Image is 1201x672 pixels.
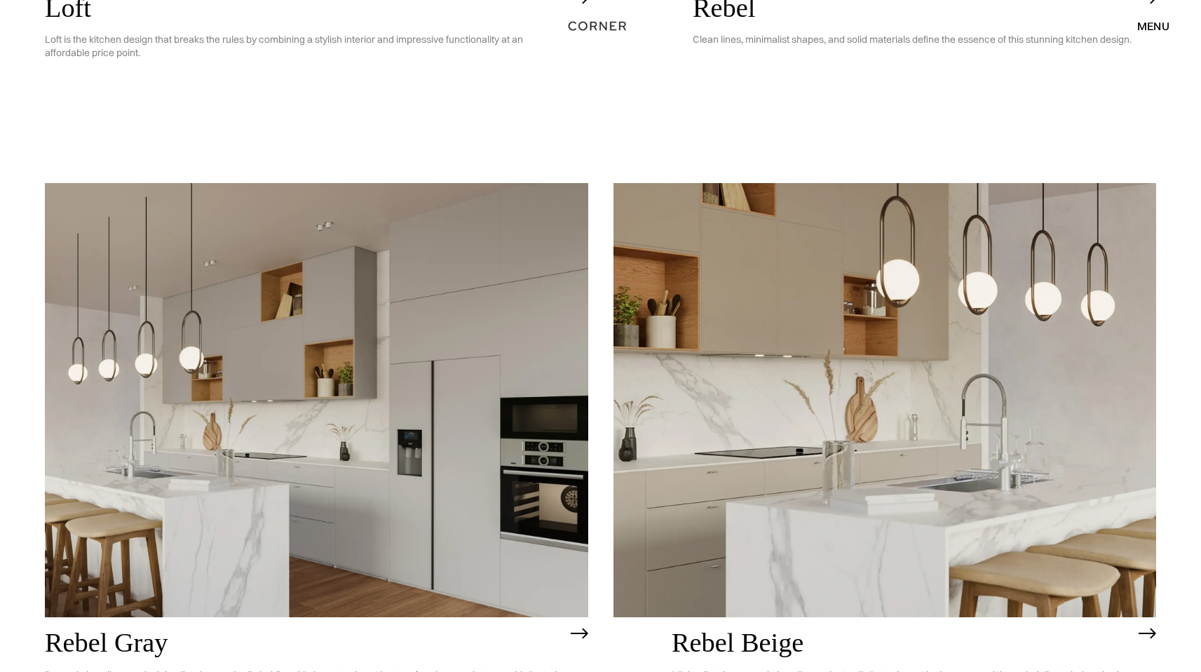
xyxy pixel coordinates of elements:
div: menu [1137,20,1169,32]
div: menu [1123,14,1169,38]
h2: Rebel Gray [45,628,564,657]
h2: Rebel Beige [672,628,1132,657]
a: home [550,17,651,35]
